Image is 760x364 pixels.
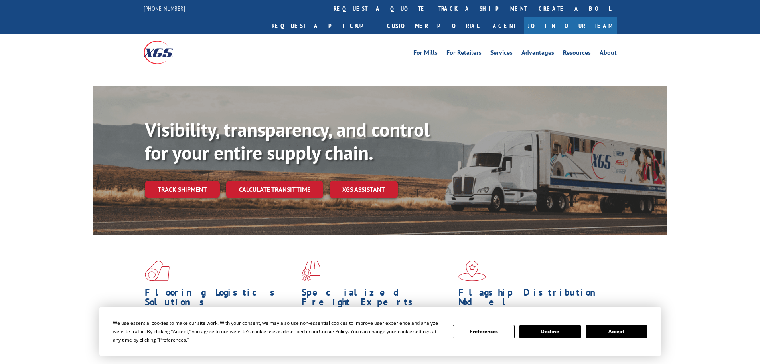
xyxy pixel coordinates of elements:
[381,17,485,34] a: Customer Portal
[563,50,591,58] a: Resources
[446,50,482,58] a: For Retailers
[453,325,514,338] button: Preferences
[524,17,617,34] a: Join Our Team
[226,181,323,198] a: Calculate transit time
[99,307,661,356] div: Cookie Consent Prompt
[302,288,452,311] h1: Specialized Freight Experts
[490,50,513,58] a: Services
[519,325,581,338] button: Decline
[458,261,486,281] img: xgs-icon-flagship-distribution-model-red
[145,288,296,311] h1: Flooring Logistics Solutions
[145,117,430,165] b: Visibility, transparency, and control for your entire supply chain.
[145,181,220,198] a: Track shipment
[319,328,348,335] span: Cookie Policy
[413,50,438,58] a: For Mills
[600,50,617,58] a: About
[485,17,524,34] a: Agent
[302,261,320,281] img: xgs-icon-focused-on-flooring-red
[521,50,554,58] a: Advantages
[144,4,185,12] a: [PHONE_NUMBER]
[159,336,186,343] span: Preferences
[330,181,398,198] a: XGS ASSISTANT
[113,319,443,344] div: We use essential cookies to make our site work. With your consent, we may also use non-essential ...
[586,325,647,338] button: Accept
[266,17,381,34] a: Request a pickup
[145,261,170,281] img: xgs-icon-total-supply-chain-intelligence-red
[458,288,609,311] h1: Flagship Distribution Model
